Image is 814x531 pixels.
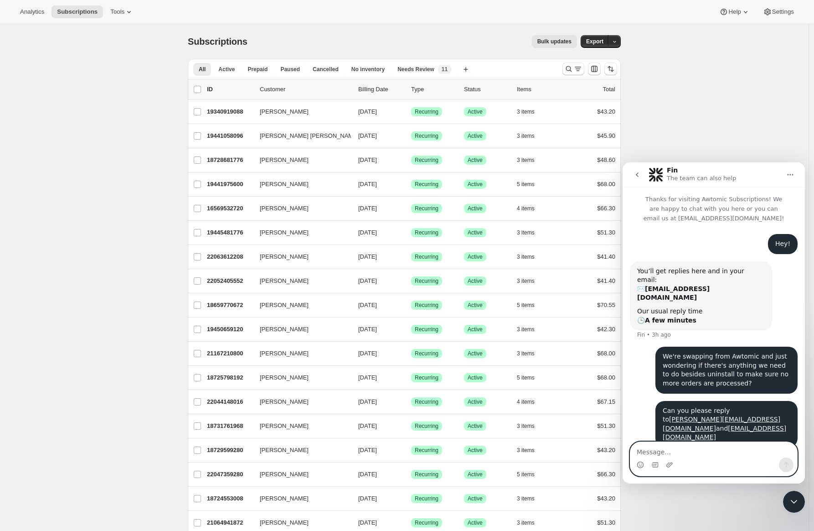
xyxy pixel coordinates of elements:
[207,349,252,358] p: 21167210800
[597,229,615,236] span: $51.30
[20,8,44,16] span: Analytics
[207,156,252,165] p: 18728681776
[517,468,545,481] button: 5 items
[207,470,252,479] p: 22047359280
[517,422,535,430] span: 3 items
[517,181,535,188] span: 5 items
[254,129,345,143] button: [PERSON_NAME] [PERSON_NAME]
[597,108,615,115] span: $43.20
[604,62,617,75] button: Sort the results
[218,66,235,73] span: Active
[260,470,309,479] span: [PERSON_NAME]
[468,350,483,357] span: Active
[207,494,252,503] p: 18724553008
[597,374,615,381] span: $68.00
[597,398,615,405] span: $67.15
[207,396,615,408] div: 22044148016[PERSON_NAME][DATE]SuccessRecurringSuccessActive4 items$67.15
[468,374,483,381] span: Active
[468,108,483,115] span: Active
[415,422,438,430] span: Recurring
[207,518,252,527] p: 21064941872
[207,397,252,406] p: 22044148016
[468,132,483,140] span: Active
[517,178,545,191] button: 5 items
[597,277,615,284] span: $41.40
[468,302,483,309] span: Active
[517,492,545,505] button: 3 items
[280,66,300,73] span: Paused
[468,519,483,526] span: Active
[517,205,535,212] span: 4 items
[15,5,50,18] button: Analytics
[517,302,535,309] span: 5 items
[358,302,377,308] span: [DATE]
[207,468,615,481] div: 22047359280[PERSON_NAME][DATE]SuccessRecurringSuccessActive5 items$66.30
[468,156,483,164] span: Active
[260,85,351,94] p: Customer
[254,491,345,506] button: [PERSON_NAME]
[757,5,799,18] button: Settings
[468,205,483,212] span: Active
[468,229,483,236] span: Active
[260,494,309,503] span: [PERSON_NAME]
[207,226,615,239] div: 19445481776[PERSON_NAME][DATE]SuccessRecurringSuccessActive3 items$51.30
[537,38,572,45] span: Bulk updates
[517,350,535,357] span: 3 items
[247,66,268,73] span: Prepaid
[207,446,252,455] p: 18729599280
[468,277,483,285] span: Active
[207,130,615,142] div: 19441058096[PERSON_NAME] [PERSON_NAME][DATE]SuccessRecurringSuccessActive3 items$45.90
[207,204,252,213] p: 16569532720
[517,108,535,115] span: 3 items
[260,397,309,406] span: [PERSON_NAME]
[468,181,483,188] span: Active
[358,350,377,357] span: [DATE]
[254,298,345,312] button: [PERSON_NAME]
[415,253,438,260] span: Recurring
[358,471,377,478] span: [DATE]
[517,471,535,478] span: 5 items
[207,85,615,94] div: IDCustomerBilling DateTypeStatusItemsTotal
[517,132,535,140] span: 3 items
[260,228,309,237] span: [PERSON_NAME]
[260,276,309,286] span: [PERSON_NAME]
[597,302,615,308] span: $70.55
[254,153,345,167] button: [PERSON_NAME]
[415,471,438,478] span: Recurring
[110,8,124,16] span: Tools
[597,519,615,526] span: $51.30
[105,5,139,18] button: Tools
[254,467,345,482] button: [PERSON_NAME]
[260,373,309,382] span: [PERSON_NAME]
[728,8,741,16] span: Help
[260,180,309,189] span: [PERSON_NAME]
[260,349,309,358] span: [PERSON_NAME]
[517,105,545,118] button: 3 items
[442,66,448,73] span: 11
[468,495,483,502] span: Active
[517,299,545,312] button: 5 items
[415,205,438,212] span: Recurring
[597,422,615,429] span: $51.30
[597,253,615,260] span: $41.40
[260,446,309,455] span: [PERSON_NAME]
[199,66,206,73] span: All
[358,85,404,94] p: Billing Date
[517,229,535,236] span: 3 items
[313,66,339,73] span: Cancelled
[254,395,345,409] button: [PERSON_NAME]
